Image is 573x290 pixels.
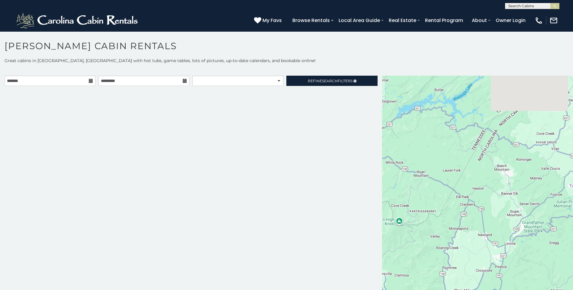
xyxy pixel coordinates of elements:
span: Refine Filters [308,79,352,83]
a: Local Area Guide [336,15,383,26]
a: My Favs [254,17,283,24]
img: mail-regular-white.png [549,16,558,25]
a: Owner Login [493,15,529,26]
a: Rental Program [422,15,466,26]
a: About [469,15,490,26]
a: Browse Rentals [289,15,333,26]
a: Real Estate [386,15,419,26]
span: My Favs [262,17,282,24]
img: phone-regular-white.png [535,16,543,25]
span: Search [322,79,338,83]
a: RefineSearchFilters [286,76,377,86]
img: White-1-2.png [15,11,140,30]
